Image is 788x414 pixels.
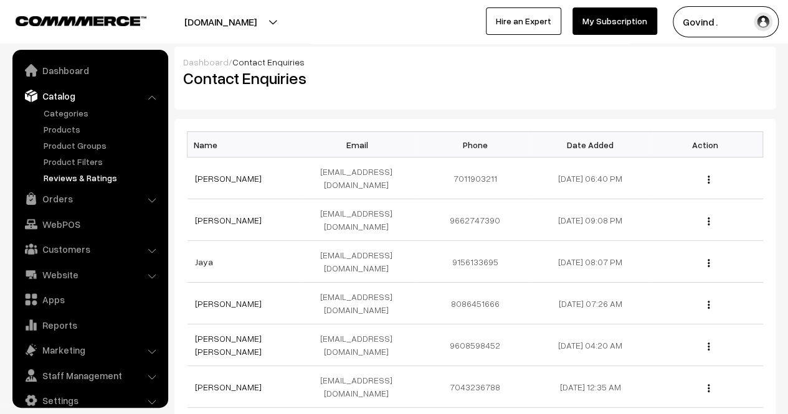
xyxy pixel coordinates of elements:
a: Categories [40,106,164,120]
td: [DATE] 06:40 PM [533,158,648,199]
td: [EMAIL_ADDRESS][DOMAIN_NAME] [302,283,417,324]
td: [EMAIL_ADDRESS][DOMAIN_NAME] [302,324,417,366]
td: 8086451666 [417,283,533,324]
a: Jaya [195,256,213,267]
img: Menu [708,342,710,350]
a: Catalog [16,85,164,107]
a: Marketing [16,339,164,361]
img: Menu [708,259,710,267]
a: [PERSON_NAME] [195,173,262,184]
a: Product Groups [40,139,164,152]
td: [DATE] 09:08 PM [533,199,648,241]
div: / [183,55,767,68]
td: [EMAIL_ADDRESS][DOMAIN_NAME] [302,158,417,199]
th: Action [648,132,763,158]
td: [EMAIL_ADDRESS][DOMAIN_NAME] [302,241,417,283]
img: Menu [708,384,710,392]
img: Menu [708,301,710,309]
button: Govind . [673,6,779,37]
td: [EMAIL_ADDRESS][DOMAIN_NAME] [302,199,417,241]
h2: Contact Enquiries [183,68,466,88]
button: [DOMAIN_NAME] [141,6,300,37]
a: [PERSON_NAME] [195,298,262,309]
a: Dashboard [16,59,164,82]
td: [DATE] 04:20 AM [533,324,648,366]
td: 9608598452 [417,324,533,366]
a: Reviews & Ratings [40,171,164,184]
th: Name [188,132,303,158]
a: Hire an Expert [486,7,561,35]
a: Dashboard [183,57,229,67]
img: Menu [708,176,710,184]
a: Product Filters [40,155,164,168]
a: Orders [16,187,164,210]
td: [DATE] 07:26 AM [533,283,648,324]
th: Date Added [533,132,648,158]
img: COMMMERCE [16,16,146,26]
a: WebPOS [16,213,164,235]
a: Products [40,123,164,136]
a: Website [16,263,164,286]
th: Email [302,132,417,158]
a: Customers [16,238,164,260]
a: [PERSON_NAME] [195,215,262,225]
td: 9156133695 [417,241,533,283]
a: Staff Management [16,364,164,387]
a: [PERSON_NAME] [195,382,262,392]
a: My Subscription [572,7,657,35]
td: 7043236788 [417,366,533,408]
img: Menu [708,217,710,225]
a: Apps [16,288,164,311]
td: [DATE] 08:07 PM [533,241,648,283]
a: COMMMERCE [16,12,125,27]
span: Contact Enquiries [232,57,305,67]
td: 9662747390 [417,199,533,241]
img: user [754,12,772,31]
td: [DATE] 12:35 AM [533,366,648,408]
a: Reports [16,314,164,336]
a: Settings [16,389,164,412]
th: Phone [417,132,533,158]
td: 7011903211 [417,158,533,199]
td: [EMAIL_ADDRESS][DOMAIN_NAME] [302,366,417,408]
a: [PERSON_NAME] [PERSON_NAME] [195,333,262,357]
